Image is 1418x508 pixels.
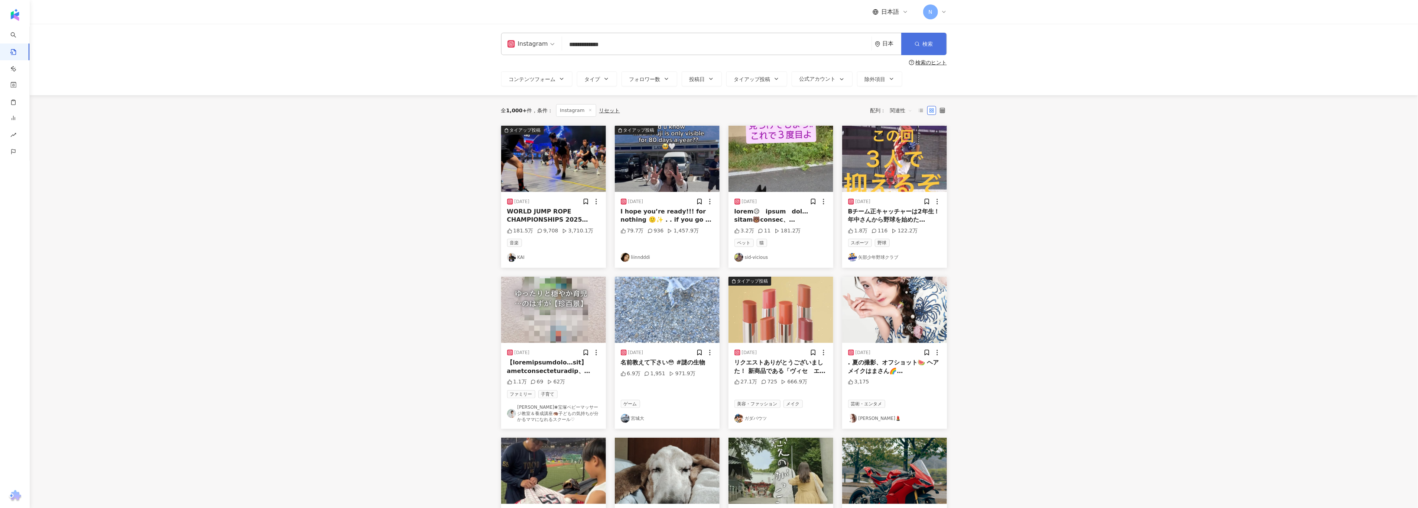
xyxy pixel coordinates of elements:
[857,71,902,86] button: 除外項目
[726,71,787,86] button: タイアップ投稿
[628,199,643,205] div: [DATE]
[928,8,932,16] span: N
[734,414,827,423] a: KOL Avatarガダバウツ
[621,253,630,262] img: KOL Avatar
[729,126,833,192] img: post-image
[882,8,899,16] span: 日本語
[848,239,872,247] span: スポーツ
[507,359,600,375] div: 【loremipsumdolo…sit】 ametconsecteturadip、 elitseddoei「temporinc」utlaboree。 dolo、magnaa 「enimadm」 ...
[689,76,705,82] span: 投稿日
[890,105,912,116] span: 関連性
[532,107,553,113] span: 条件 ：
[848,253,857,262] img: KOL Avatar
[507,404,600,423] a: KOL Avatar[PERSON_NAME]❀宝塚ベビーマッサージ教室＆養成講座🦔子どもの気持ちが分かるママになれるスクール♡
[621,414,630,423] img: KOL Avatar
[737,277,768,285] div: タイアップ投稿
[537,227,558,235] div: 9,708
[515,350,530,356] div: [DATE]
[501,71,572,86] button: コンテンツフォーム
[562,227,593,235] div: 3,710.1万
[799,76,836,82] span: 公式アカウント
[10,27,25,107] a: search
[615,438,720,504] img: post-image
[501,107,532,113] div: 全 件
[842,438,947,504] img: post-image
[757,239,767,247] span: 猫
[510,126,541,134] div: タイアップ投稿
[538,390,558,398] span: 子育て
[585,76,600,82] span: タイプ
[501,438,606,504] div: post-image
[577,71,617,86] button: タイプ
[8,490,22,502] img: chrome extension
[507,390,535,398] span: ファミリー
[734,378,757,386] div: 27.1万
[628,350,643,356] div: [DATE]
[599,107,620,113] div: リセット
[506,107,527,113] span: 1,000+
[615,126,720,192] div: post-imageタイアップ投稿
[742,350,757,356] div: [DATE]
[507,409,516,418] img: KOL Avatar
[648,227,664,235] div: 936
[875,41,880,47] span: environment
[734,253,743,262] img: KOL Avatar
[842,126,947,192] img: post-image
[507,253,600,262] a: KOL AvatarKAI
[848,414,857,423] img: KOL Avatar
[734,76,770,82] span: タイアップ投稿
[916,60,947,65] div: 検索のヒント
[758,227,771,235] div: 11
[507,208,600,224] div: WORLD JUMP ROPE CHAMPIONSHIPS 2025 CHAMPION🏅🏆🇯🇵 1minutes DOUBLE DUTCH SPEED SPRINT @ijru_jumprope...
[870,105,916,116] div: 配列：
[848,208,941,224] div: Bチーム正キャッチャーは2年生！ 年中さんから野球を始めた[PERSON_NAME]は生粋の野球バカです！😆✨ さぁ行くぞ！！！！！！ 守備に気合を入れる声出し。 とても重要だと思っています。 ...
[509,76,556,82] span: コンテンツフォーム
[901,33,947,55] button: 検索
[856,199,871,205] div: [DATE]
[621,253,714,262] a: KOL Avatarliinndddi
[621,370,640,377] div: 6.9万
[856,350,871,356] div: [DATE]
[783,400,803,408] span: メイク
[842,277,947,343] img: post-image
[734,239,754,247] span: ペット
[875,239,890,247] span: 野球
[792,71,853,86] button: 公式アカウント
[507,378,527,386] div: 1.1万
[729,438,833,504] img: post-image
[848,400,885,408] span: 芸術・エンタメ
[623,126,655,134] div: タイアップ投稿
[10,128,16,144] span: rise
[501,126,606,192] img: post-image
[667,227,698,235] div: 1,457.9万
[682,71,722,86] button: 投稿日
[629,76,661,82] span: フォロワー数
[909,60,914,65] span: question-circle
[515,199,530,205] div: [DATE]
[734,414,743,423] img: KOL Avatar
[734,253,827,262] a: KOL Avatarsid-vicious
[507,253,516,262] img: KOL Avatar
[547,378,565,386] div: 62万
[615,277,720,343] img: post-image
[729,277,833,343] img: post-image
[621,414,714,423] a: KOL Avatar宮城大
[848,253,941,262] a: KOL Avatar矢部少年野球クラブ
[923,41,933,47] span: 検索
[848,359,941,375] div: . 夏の撮影、オフショット🍉 ヘアメイクはまさん🌈 @hama___hair スタイルは全てお任せでめちゃかわいい🤍 #[GEOGRAPHIC_DATA][PERSON_NAME] #[PERS...
[742,199,757,205] div: [DATE]
[501,126,606,192] div: post-imageタイアップ投稿
[9,9,21,21] img: logo icon
[848,378,869,386] div: 3,175
[669,370,695,377] div: 971.9万
[621,227,644,235] div: 79.7万
[775,227,801,235] div: 181.2万
[883,41,901,47] div: 日本
[501,277,606,343] div: post-image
